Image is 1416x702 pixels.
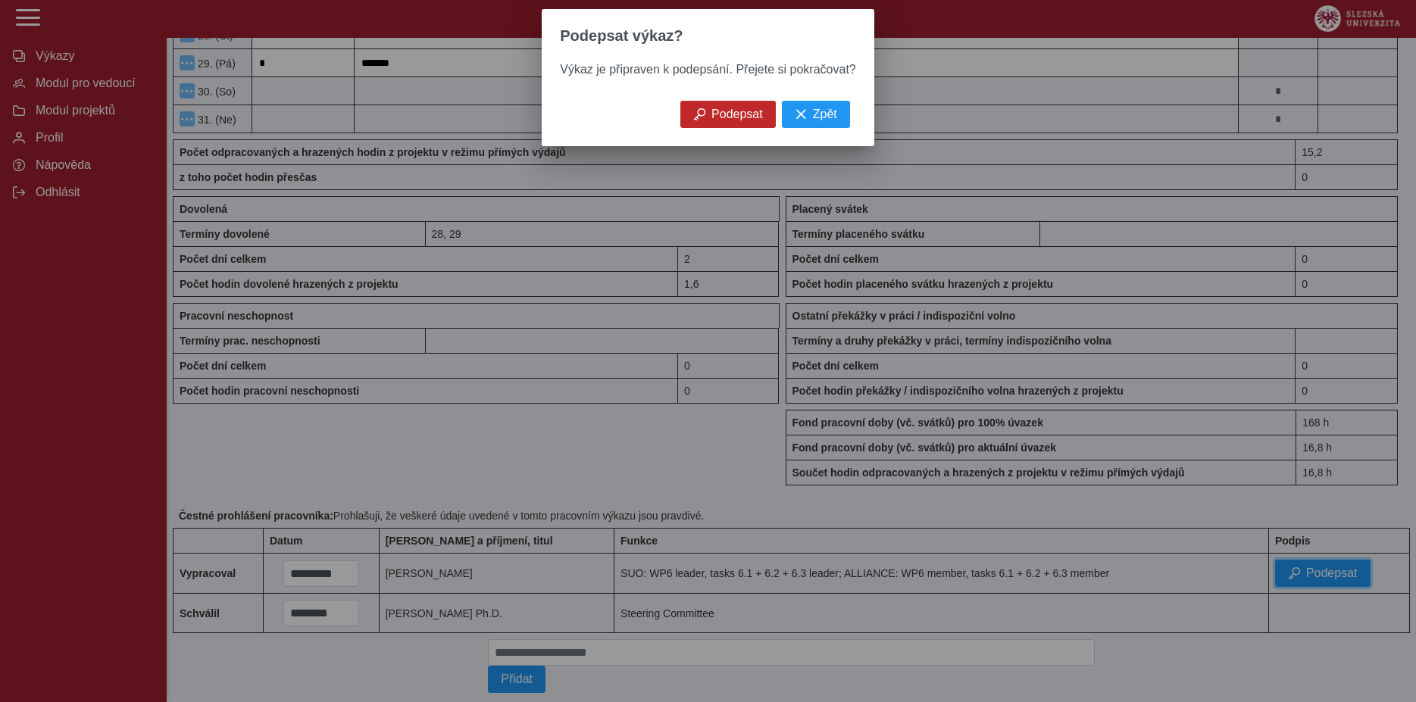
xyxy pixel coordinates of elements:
[813,108,837,121] span: Zpět
[560,63,855,76] span: Výkaz je připraven k podepsání. Přejete si pokračovat?
[560,27,683,45] span: Podepsat výkaz?
[711,108,763,121] span: Podepsat
[782,101,850,128] button: Zpět
[680,101,776,128] button: Podepsat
